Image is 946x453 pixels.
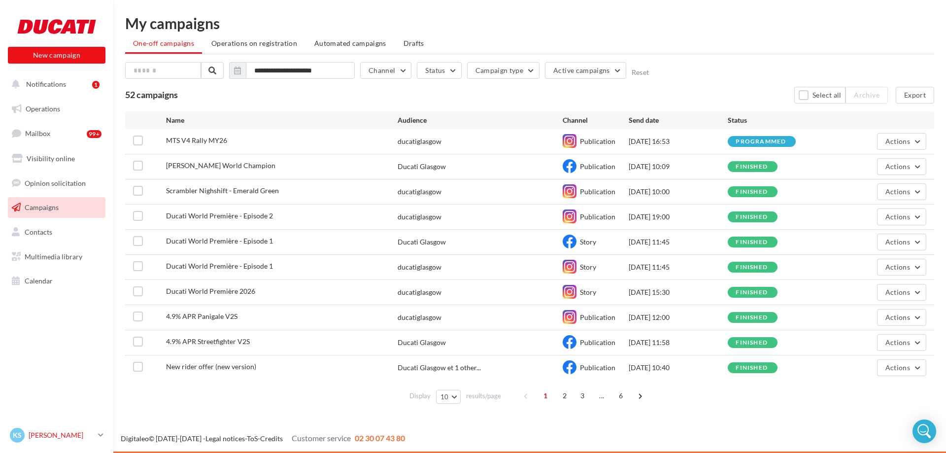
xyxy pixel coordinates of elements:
div: Channel [563,115,629,125]
span: Scrambler Nighshift - Emerald Green [166,186,279,195]
span: Customer service [292,433,351,443]
span: Actions [885,288,910,296]
span: Opinion solicitation [25,178,86,187]
span: 6 [613,388,629,404]
span: Mailbox [25,129,50,138]
div: [DATE] 15:30 [629,287,728,297]
span: ... [594,388,609,404]
span: Calendar [25,277,53,285]
span: Ducati World Première - Episode 1 [166,237,273,245]
a: Opinion solicitation [6,173,107,194]
button: 10 [436,390,461,404]
span: Publication [580,137,615,145]
button: Status [417,62,461,79]
div: finished [736,289,768,296]
span: 1 [538,388,553,404]
div: Audience [398,115,563,125]
span: Operations on registration [211,39,297,47]
span: Story [580,263,596,271]
span: Display [409,391,431,401]
div: Ducati Glasgow [398,237,446,247]
span: Publication [580,187,615,196]
button: Actions [877,259,926,276]
button: Active campaigns [545,62,626,79]
span: 4.9% APR Panigale V2S [166,312,237,320]
a: ToS [247,434,258,443]
button: Actions [877,234,926,250]
span: Ducati World Première 2026 [166,287,255,295]
div: [DATE] 11:45 [629,262,728,272]
span: Actions [885,212,910,221]
span: © [DATE]-[DATE] - - - [121,434,405,443]
button: Actions [877,158,926,175]
button: Actions [877,209,926,225]
span: Operations [26,105,60,113]
span: Publication [580,338,615,347]
button: Archive [845,87,887,104]
div: My campaigns [125,16,934,31]
span: Marquez World Champion [166,161,275,170]
span: Story [580,238,596,246]
span: Actions [885,313,910,321]
a: Digitaleo [121,434,149,443]
span: Active campaigns [553,66,610,74]
span: Actions [885,187,910,196]
a: Legal notices [205,434,245,443]
button: Actions [877,309,926,326]
div: ducatiglasgow [398,313,441,322]
div: [DATE] 16:53 [629,137,728,146]
div: Name [166,115,398,125]
button: Reset [632,69,649,76]
p: [PERSON_NAME] [29,430,94,440]
div: Open Intercom Messenger [912,419,936,443]
div: Ducati Glasgow [398,338,446,348]
button: Actions [877,334,926,351]
span: Visibility online [27,154,75,163]
span: results/page [466,391,501,401]
span: Automated campaigns [314,39,386,47]
div: 1 [92,81,100,89]
span: 10 [440,393,449,401]
div: finished [736,164,768,170]
div: finished [736,365,768,371]
span: Contacts [25,228,52,236]
div: finished [736,189,768,195]
a: Contacts [6,222,107,243]
a: KS [PERSON_NAME] [8,426,105,445]
button: Actions [877,133,926,150]
span: Notifications [26,80,66,88]
div: 99+ [87,130,101,138]
span: KS [13,430,22,440]
span: Ducati Glasgow et 1 other... [398,363,481,373]
span: Actions [885,162,910,171]
div: ducatiglasgow [398,187,441,197]
button: Campaign type [467,62,540,79]
div: ducatiglasgow [398,262,441,272]
button: New campaign [8,47,105,64]
div: finished [736,314,768,321]
span: Publication [580,212,615,221]
a: Credits [260,434,283,443]
div: ducatiglasgow [398,137,441,146]
div: Ducati Glasgow [398,162,446,172]
span: Actions [885,263,910,271]
span: Multimedia library [25,252,82,261]
div: finished [736,239,768,245]
span: Ducati World Première - Episode 2 [166,211,273,220]
div: ducatiglasgow [398,212,441,222]
button: Channel [360,62,411,79]
span: Story [580,288,596,296]
div: [DATE] 10:00 [629,187,728,197]
span: Ducati World Première - Episode 1 [166,262,273,270]
a: Operations [6,99,107,119]
span: 52 campaigns [125,89,178,100]
div: [DATE] 11:58 [629,338,728,348]
span: Publication [580,313,615,321]
div: [DATE] 10:40 [629,363,728,373]
button: Actions [877,183,926,200]
div: [DATE] 19:00 [629,212,728,222]
a: Campaigns [6,197,107,218]
span: New rider offer (new version) [166,362,256,371]
div: ducatiglasgow [398,287,441,297]
a: Mailbox99+ [6,123,107,144]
